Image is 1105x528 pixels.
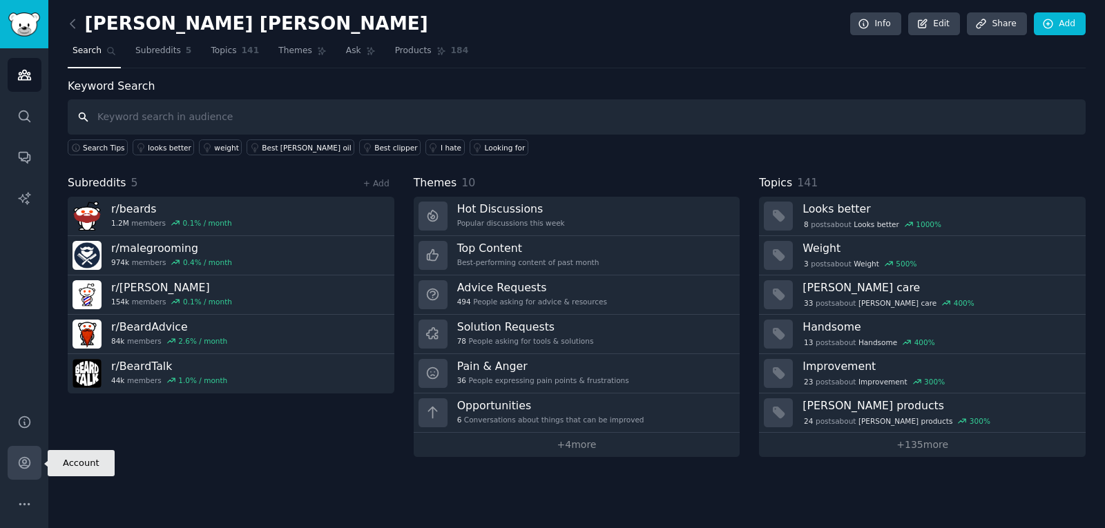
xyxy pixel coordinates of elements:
h3: r/ beards [111,202,232,216]
a: +4more [414,433,740,457]
span: 24 [804,416,813,426]
div: post s about [803,336,936,349]
a: Solution Requests78People asking for tools & solutions [414,315,740,354]
img: BeardAdvice [73,320,102,349]
div: 400 % [914,338,935,347]
a: Subreddits5 [131,40,196,68]
h3: r/ BeardTalk [111,359,227,373]
span: Themes [414,175,457,192]
a: Best [PERSON_NAME] oil [247,139,354,155]
h3: Improvement [803,359,1076,373]
div: post s about [803,257,918,270]
span: Subreddits [68,175,126,192]
h3: Advice Requests [457,280,607,295]
div: Looking for [485,143,526,153]
div: 400 % [954,298,974,308]
span: 154k [111,297,129,306]
h3: Pain & Anger [457,359,629,373]
div: 0.1 % / month [183,297,232,306]
img: GummySearch logo [8,12,40,37]
div: 0.1 % / month [183,218,232,228]
a: looks better [133,139,194,155]
a: r/[PERSON_NAME]154kmembers0.1% / month [68,275,394,315]
a: r/malegrooming974kmembers0.4% / month [68,236,394,275]
div: 500 % [896,259,916,268]
span: Handsome [858,338,897,347]
div: post s about [803,415,991,427]
span: Weight [854,259,879,268]
a: Themes [273,40,331,68]
a: Ask [341,40,381,68]
div: looks better [148,143,191,153]
div: post s about [803,218,942,231]
img: beards [73,202,102,231]
div: Best clipper [374,143,417,153]
a: r/BeardTalk44kmembers1.0% / month [68,354,394,393]
h3: r/ BeardAdvice [111,320,227,334]
a: I hate [425,139,465,155]
h3: Looks better [803,202,1076,216]
a: [PERSON_NAME] products24postsabout[PERSON_NAME] products300% [759,393,1086,433]
h3: Solution Requests [457,320,594,334]
div: members [111,336,227,346]
a: Weight3postsaboutWeight500% [759,236,1086,275]
a: Edit [908,12,960,36]
a: Looks better8postsaboutLooks better1000% [759,197,1086,236]
a: Best clipper [359,139,421,155]
button: Search Tips [68,139,128,155]
span: Topics [211,45,236,57]
a: Opportunities6Conversations about things that can be improved [414,393,740,433]
span: [PERSON_NAME] care [858,298,936,308]
span: 494 [457,297,471,306]
img: malegrooming [73,241,102,270]
span: 10 [461,176,475,189]
span: 974k [111,257,129,267]
div: 1000 % [916,219,941,229]
label: Keyword Search [68,79,155,92]
span: 6 [457,415,462,424]
span: Subreddits [135,45,181,57]
span: 5 [186,45,192,57]
div: members [111,375,227,385]
span: 33 [804,298,813,308]
div: Conversations about things that can be improved [457,415,644,424]
a: weight [199,139,242,155]
a: Products184 [390,40,473,68]
span: 78 [457,336,466,346]
a: Share [967,12,1026,36]
div: People asking for tools & solutions [457,336,594,346]
div: 0.4 % / month [183,257,232,267]
h3: Opportunities [457,398,644,413]
span: 141 [797,176,818,189]
div: People expressing pain points & frustrations [457,375,629,385]
span: 1.2M [111,218,129,228]
a: +135more [759,433,1086,457]
h3: Handsome [803,320,1076,334]
a: Top ContentBest-performing content of past month [414,236,740,275]
a: Search [68,40,121,68]
a: Pain & Anger36People expressing pain points & frustrations [414,354,740,393]
a: Improvement23postsaboutImprovement300% [759,354,1086,393]
div: Popular discussions this week [457,218,565,228]
h3: Weight [803,241,1076,255]
a: Info [850,12,901,36]
h3: r/ malegrooming [111,241,232,255]
a: r/beards1.2Mmembers0.1% / month [68,197,394,236]
a: Topics141 [206,40,264,68]
h3: [PERSON_NAME] care [803,280,1076,295]
a: Advice Requests494People asking for advice & resources [414,275,740,315]
a: Hot DiscussionsPopular discussions this week [414,197,740,236]
div: members [111,218,232,228]
div: I hate [441,143,461,153]
span: 23 [804,377,813,387]
span: Topics [759,175,792,192]
span: 141 [242,45,260,57]
span: Products [395,45,432,57]
div: Best-performing content of past month [457,257,599,267]
input: Keyword search in audience [68,99,1086,135]
span: Search Tips [83,143,125,153]
div: 300 % [970,416,990,426]
span: Looks better [854,219,899,229]
a: Handsome13postsaboutHandsome400% [759,315,1086,354]
div: 300 % [924,377,945,387]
